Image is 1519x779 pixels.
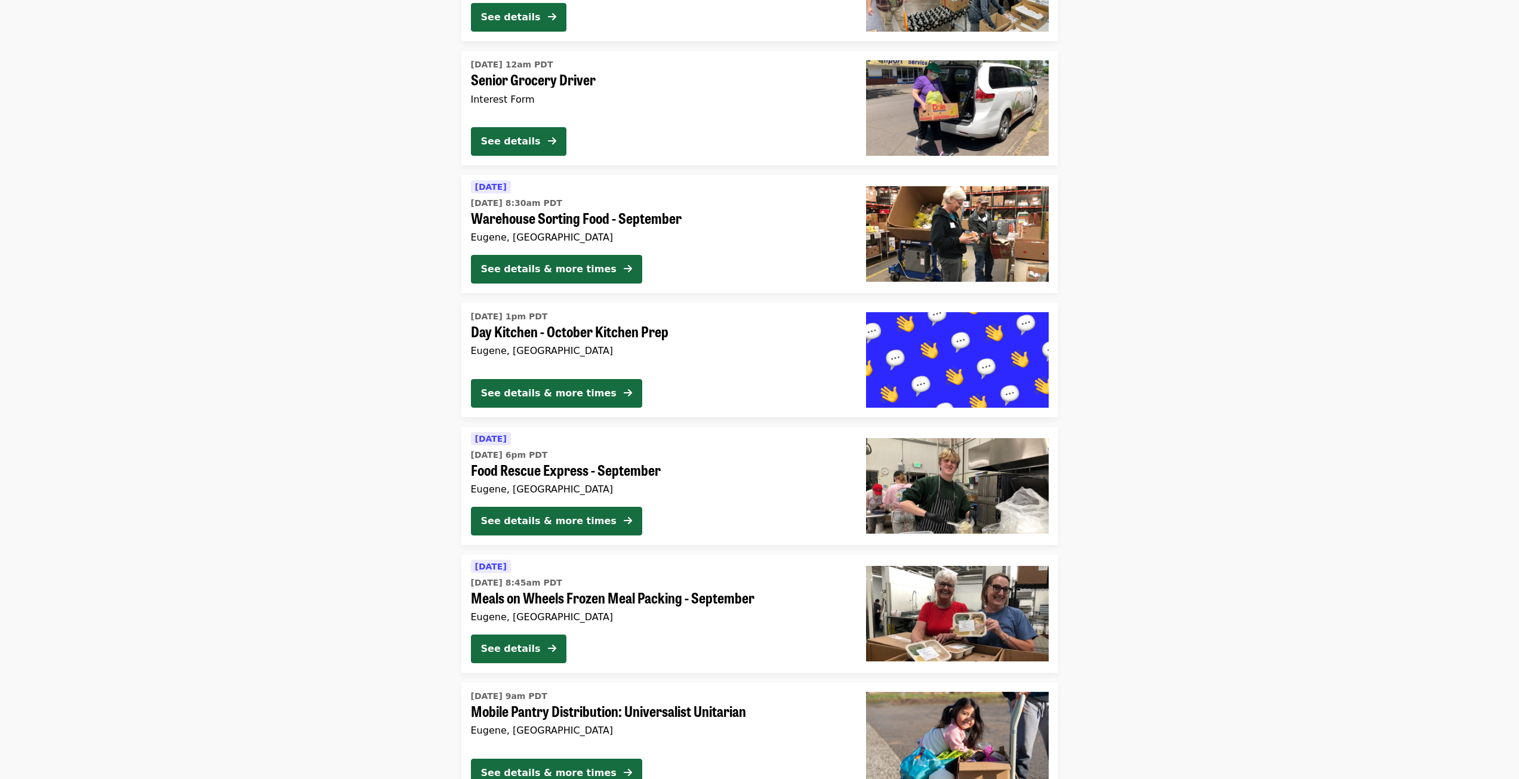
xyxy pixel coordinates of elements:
span: Meals on Wheels Frozen Meal Packing - September [471,589,847,606]
a: See details for "Day Kitchen - October Kitchen Prep" [461,303,1058,417]
span: Food Rescue Express - September [471,461,847,479]
img: Senior Grocery Driver organized by FOOD For Lane County [866,60,1049,156]
img: Day Kitchen - October Kitchen Prep organized by FOOD For Lane County [866,312,1049,408]
button: See details [471,635,566,663]
img: Meals on Wheels Frozen Meal Packing - September organized by FOOD For Lane County [866,566,1049,661]
i: arrow-right icon [624,515,632,526]
time: [DATE] 8:45am PDT [471,577,562,589]
div: Eugene, [GEOGRAPHIC_DATA] [471,725,847,736]
button: See details & more times [471,507,642,535]
button: See details & more times [471,379,642,408]
i: arrow-right icon [624,387,632,399]
div: See details [481,10,541,24]
span: Day Kitchen - October Kitchen Prep [471,323,847,340]
a: See details for "Food Rescue Express - September" [461,427,1058,545]
div: See details [481,134,541,149]
time: [DATE] 9am PDT [471,690,547,703]
span: Mobile Pantry Distribution: Universalist Unitarian [471,703,847,720]
div: Eugene, [GEOGRAPHIC_DATA] [471,484,847,495]
a: See details for "Senior Grocery Driver" [461,51,1058,165]
span: [DATE] [475,434,507,444]
button: See details [471,127,566,156]
div: Eugene, [GEOGRAPHIC_DATA] [471,611,847,623]
div: Eugene, [GEOGRAPHIC_DATA] [471,232,847,243]
time: [DATE] 8:30am PDT [471,197,562,210]
button: See details [471,3,566,32]
time: [DATE] 6pm PDT [471,449,548,461]
img: Food Rescue Express - September organized by FOOD For Lane County [866,438,1049,534]
div: See details & more times [481,386,617,401]
time: [DATE] 1pm PDT [471,310,548,323]
div: Eugene, [GEOGRAPHIC_DATA] [471,345,847,356]
span: Warehouse Sorting Food - September [471,210,847,227]
i: arrow-right icon [548,136,556,147]
time: [DATE] 12am PDT [471,58,553,71]
span: Senior Grocery Driver [471,71,847,88]
span: [DATE] [475,182,507,192]
a: See details for "Warehouse Sorting Food - September" [461,175,1058,293]
span: [DATE] [475,562,507,571]
i: arrow-right icon [548,643,556,654]
a: See details for "Meals on Wheels Frozen Meal Packing - September" [461,555,1058,673]
span: Interest Form [471,94,535,105]
div: See details & more times [481,262,617,276]
button: See details & more times [471,255,642,284]
div: See details [481,642,541,656]
i: arrow-right icon [548,11,556,23]
img: Warehouse Sorting Food - September organized by FOOD For Lane County [866,186,1049,282]
i: arrow-right icon [624,767,632,778]
i: arrow-right icon [624,263,632,275]
div: See details & more times [481,514,617,528]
